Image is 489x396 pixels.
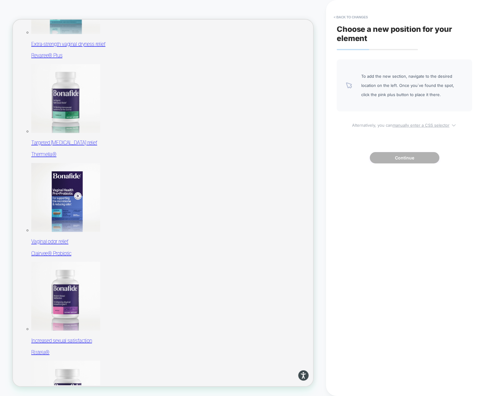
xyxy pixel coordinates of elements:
button: Continue [370,152,439,163]
u: manually enter a CSS selector [392,123,449,128]
button: < Back to changes [331,12,371,22]
a: Clairvee Probiotic Vaginal odor relief Clairvee® Probiotic [25,191,400,316]
span: Choose a new position for your element [337,24,452,43]
p: Clairvee® Probiotic [25,308,400,316]
p: Extra-strength vaginal dryness relief [25,28,400,37]
img: Clairvee Probiotic [25,191,116,283]
span: Alternatively, you can [337,121,472,128]
p: Vaginal odor relief [25,292,400,301]
p: Thermella® [25,176,400,185]
p: Revaree® Plus [25,44,400,53]
img: pointer [346,82,352,88]
a: Thermella Targeted [MEDICAL_DATA] relief Thermella® [25,59,400,185]
p: Targeted [MEDICAL_DATA] relief [25,160,400,169]
span: To add the new section, navigate to the desired location on the left. Once you`ve found the spot,... [361,72,463,99]
img: Thermella [25,59,116,151]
